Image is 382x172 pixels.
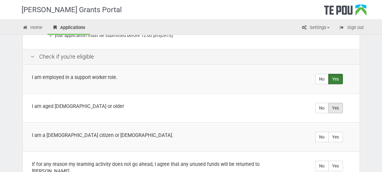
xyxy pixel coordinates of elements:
a: Settings [297,21,334,35]
label: No [315,74,329,84]
label: No [315,132,329,142]
label: No [315,103,329,113]
a: Applications [47,21,90,35]
div: Te Pou Logo [324,4,367,20]
label: No [315,161,329,171]
div: Check if you're eligible [23,49,360,65]
label: Yes [328,74,343,84]
label: Yes [328,132,343,142]
div: I am a [DEMOGRAPHIC_DATA] citizen or [DEMOGRAPHIC_DATA]. [32,132,290,139]
label: Yes [328,161,343,171]
a: Home [18,21,47,35]
div: I am employed in a support worker role. [32,74,290,81]
label: Yes [328,103,343,113]
div: I am aged [DEMOGRAPHIC_DATA] or older [32,103,290,110]
li: your application must be submitted before 12:00 pm[DATE] [55,32,352,39]
a: Sign out [335,21,368,35]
